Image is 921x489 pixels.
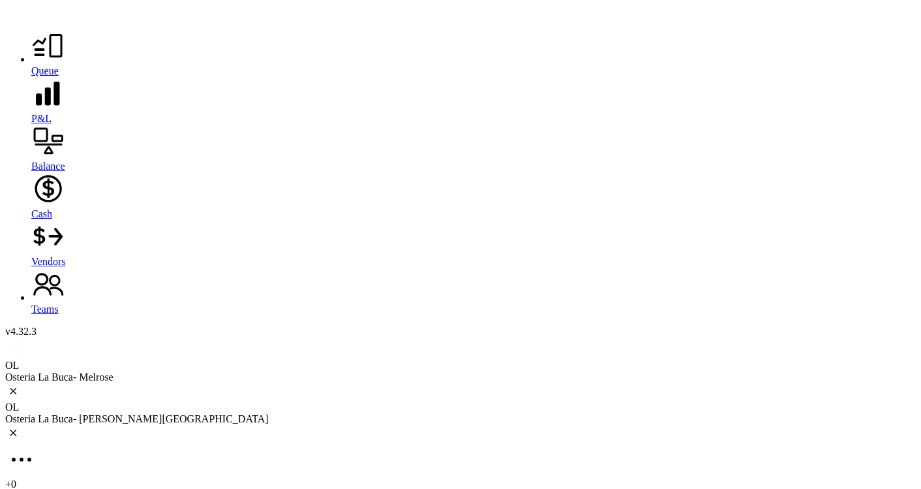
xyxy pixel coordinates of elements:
[5,360,916,371] div: OL
[31,220,916,268] a: Vendors
[5,402,916,413] div: OL
[31,113,52,124] span: P&L
[5,371,916,383] div: Osteria La Buca- Melrose
[5,413,916,425] div: Osteria La Buca- [PERSON_NAME][GEOGRAPHIC_DATA]
[31,172,916,220] a: Cash
[31,29,916,77] a: Queue
[31,161,65,172] span: Balance
[31,268,916,315] a: Teams
[31,77,916,125] a: P&L
[31,125,916,172] a: Balance
[5,326,916,338] div: v 4.32.3
[31,208,52,219] span: Cash
[31,304,59,315] span: Teams
[31,256,65,267] span: Vendors
[31,65,59,76] span: Queue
